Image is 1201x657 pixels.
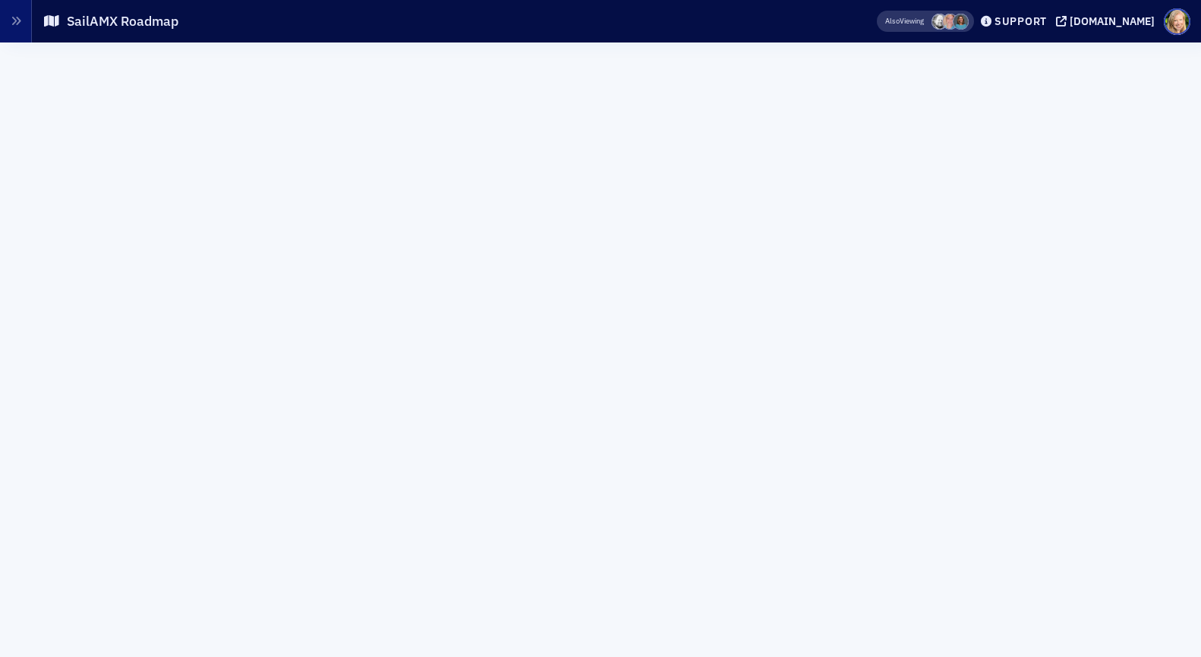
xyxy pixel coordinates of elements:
[1056,16,1160,27] button: [DOMAIN_NAME]
[1070,14,1155,28] div: [DOMAIN_NAME]
[942,14,958,30] span: Dee Sullivan
[885,16,900,26] div: Also
[67,12,178,30] h1: SailAMX Roadmap
[953,14,969,30] span: Margaret DeRoose
[995,14,1047,28] div: Support
[1164,8,1190,35] span: Profile
[931,14,947,30] span: Aidan Sullivan
[885,16,924,27] span: Viewing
